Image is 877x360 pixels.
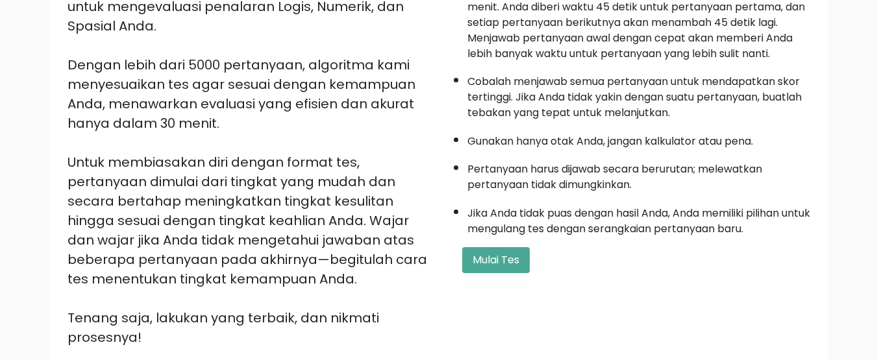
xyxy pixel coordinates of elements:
font: Mulai Tes [473,252,519,267]
font: Cobalah menjawab semua pertanyaan untuk mendapatkan skor tertinggi. Jika Anda tidak yakin dengan ... [467,74,802,120]
font: Jika Anda tidak puas dengan hasil Anda, Anda memiliki pilihan untuk mengulang tes dengan serangka... [467,206,810,236]
font: Pertanyaan harus dijawab secara berurutan; melewatkan pertanyaan tidak dimungkinkan. [467,162,762,192]
font: Tenang saja, lakukan yang terbaik, dan nikmati prosesnya! [68,309,379,346]
button: Mulai Tes [462,247,530,273]
font: Dengan lebih dari 5000 pertanyaan, algoritma kami menyesuaikan tes agar sesuai dengan kemampuan A... [68,56,415,132]
font: Untuk membiasakan diri dengan format tes, pertanyaan dimulai dari tingkat yang mudah dan secara b... [68,153,427,288]
font: Gunakan hanya otak Anda, jangan kalkulator atau pena. [467,134,753,149]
